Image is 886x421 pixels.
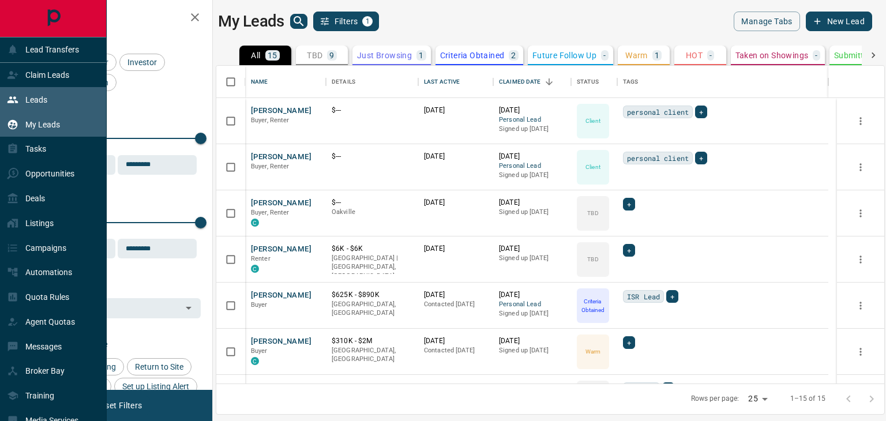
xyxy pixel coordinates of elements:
[627,383,656,394] span: D.T.360
[655,51,659,59] p: 1
[440,51,505,59] p: Criteria Obtained
[332,106,412,115] p: $---
[419,51,423,59] p: 1
[499,254,565,263] p: Signed up [DATE]
[695,106,707,118] div: +
[499,171,565,180] p: Signed up [DATE]
[499,382,565,392] p: [DATE]
[424,336,487,346] p: [DATE]
[499,125,565,134] p: Signed up [DATE]
[251,152,311,163] button: [PERSON_NAME]
[499,115,565,125] span: Personal Lead
[617,66,828,98] div: Tags
[735,51,809,59] p: Taken on Showings
[627,245,631,256] span: +
[313,12,380,31] button: Filters1
[290,14,307,29] button: search button
[114,378,197,395] div: Set up Listing Alert
[329,51,334,59] p: 9
[587,255,598,264] p: TBD
[499,346,565,355] p: Signed up [DATE]
[424,198,487,208] p: [DATE]
[625,51,648,59] p: Warm
[623,336,635,349] div: +
[424,382,487,392] p: [DATE]
[699,152,703,164] span: +
[424,300,487,309] p: Contacted [DATE]
[251,106,311,116] button: [PERSON_NAME]
[119,54,165,71] div: Investor
[251,66,268,98] div: Name
[418,66,493,98] div: Last Active
[251,290,311,301] button: [PERSON_NAME]
[585,163,600,171] p: Client
[499,66,541,98] div: Claimed Date
[627,152,689,164] span: personal client
[666,383,670,394] span: +
[670,291,674,302] span: +
[424,290,487,300] p: [DATE]
[790,394,825,404] p: 1–15 of 15
[251,301,268,309] span: Buyer
[251,51,260,59] p: All
[424,346,487,355] p: Contacted [DATE]
[699,106,703,118] span: +
[541,74,557,90] button: Sort
[695,152,707,164] div: +
[332,244,412,254] p: $6K - $6K
[499,208,565,217] p: Signed up [DATE]
[251,255,271,262] span: Renter
[499,300,565,310] span: Personal Lead
[332,66,355,98] div: Details
[88,396,149,415] button: Reset Filters
[686,51,703,59] p: HOT
[499,106,565,115] p: [DATE]
[585,347,600,356] p: Warm
[511,51,516,59] p: 2
[806,12,872,31] button: New Lead
[332,198,412,208] p: $---
[123,58,161,67] span: Investor
[245,66,326,98] div: Name
[332,290,412,300] p: $625K - $890K
[499,336,565,346] p: [DATE]
[499,161,565,171] span: Personal Lead
[587,209,598,217] p: TBD
[627,198,631,210] span: +
[332,254,412,281] p: [GEOGRAPHIC_DATA] | [GEOGRAPHIC_DATA], [GEOGRAPHIC_DATA]
[251,219,259,227] div: condos.ca
[251,244,311,255] button: [PERSON_NAME]
[181,300,197,316] button: Open
[499,244,565,254] p: [DATE]
[691,394,739,404] p: Rows per page:
[623,66,639,98] div: Tags
[326,66,418,98] div: Details
[734,12,799,31] button: Manage Tabs
[131,362,187,371] span: Return to Site
[852,343,869,360] button: more
[623,198,635,210] div: +
[666,290,678,303] div: +
[218,12,284,31] h1: My Leads
[424,244,487,254] p: [DATE]
[499,198,565,208] p: [DATE]
[627,291,660,302] span: ISR Lead
[332,346,412,364] p: [GEOGRAPHIC_DATA], [GEOGRAPHIC_DATA]
[424,66,460,98] div: Last Active
[307,51,322,59] p: TBD
[332,152,412,161] p: $---
[251,357,259,365] div: condos.ca
[578,297,608,314] p: Criteria Obtained
[268,51,277,59] p: 15
[251,163,290,170] span: Buyer, Renter
[357,51,412,59] p: Just Browsing
[815,51,817,59] p: -
[332,336,412,346] p: $310K - $2M
[332,382,412,392] p: $1M - $2M
[852,297,869,314] button: more
[493,66,571,98] div: Claimed Date
[852,159,869,176] button: more
[251,116,290,124] span: Buyer, Renter
[571,66,617,98] div: Status
[118,382,193,391] span: Set up Listing Alert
